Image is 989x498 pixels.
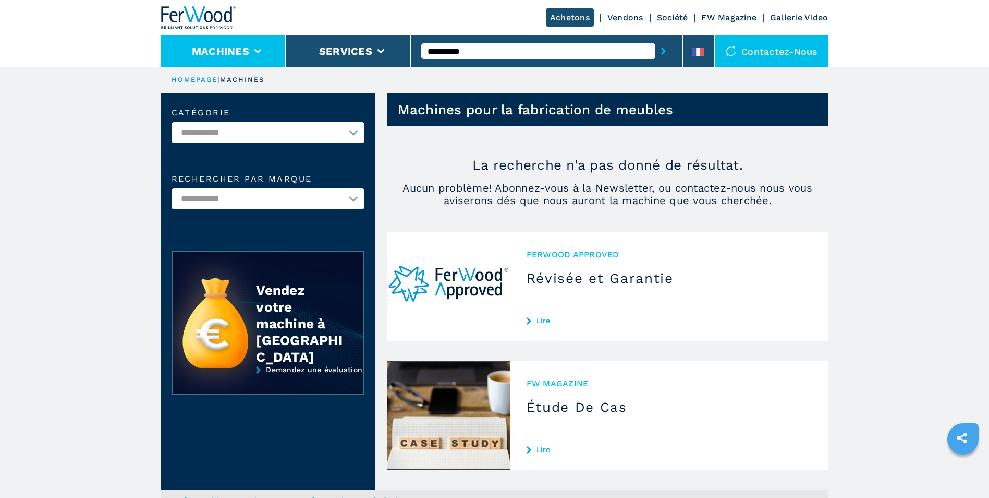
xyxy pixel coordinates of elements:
a: Gallerie Video [770,13,828,22]
label: catégorie [172,109,364,117]
span: Aucun problème! Abonnez-vous à la Newsletter, ou contactez-nous nous vous aviserons dés que nous ... [387,182,828,207]
a: FW Magazine [701,13,756,22]
h1: Machines pour la fabrication de meubles [398,101,674,118]
a: sharethis [949,425,975,451]
div: Contactez-nous [715,35,828,67]
button: submit-button [655,39,671,63]
iframe: Chat [945,451,981,490]
button: Machines [192,45,249,57]
img: Ferwood [161,6,236,29]
p: La recherche n'a pas donné de résultat. [387,157,828,173]
img: Révisée et Garantie [387,232,510,341]
label: Rechercher par marque [172,175,364,183]
button: Services [319,45,372,57]
a: Achetons [546,8,594,27]
h3: Révisée et Garantie [527,270,812,287]
img: Contactez-nous [726,46,736,56]
a: Demandez une évaluation [172,365,364,403]
p: machines [220,75,265,85]
a: Lire [527,316,812,325]
div: Vendez votre machine à [GEOGRAPHIC_DATA] [256,282,343,365]
a: Société [657,13,688,22]
img: Étude De Cas [387,361,510,470]
span: | [217,76,219,84]
span: Ferwood Approved [527,248,812,260]
h3: Étude De Cas [527,399,812,416]
span: FW MAGAZINE [527,377,812,389]
a: Vendons [607,13,643,22]
a: HOMEPAGE [172,76,218,84]
a: Lire [527,445,812,454]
